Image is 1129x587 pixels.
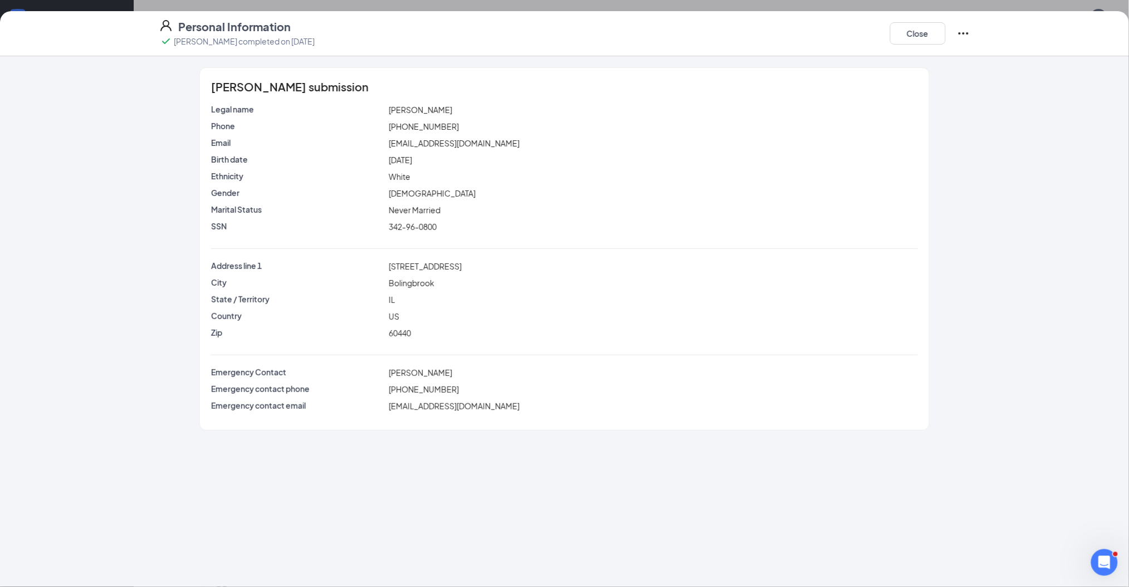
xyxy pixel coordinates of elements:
p: Emergency contact phone [211,383,384,394]
p: State / Territory [211,293,384,305]
span: [STREET_ADDRESS] [389,261,462,271]
p: Emergency contact email [211,400,384,411]
span: [PERSON_NAME] submission [211,81,369,92]
svg: User [159,19,173,32]
h4: Personal Information [178,19,291,35]
span: [DATE] [389,155,412,165]
iframe: Intercom live chat [1091,549,1118,576]
p: Phone [211,120,384,131]
p: Address line 1 [211,260,384,271]
span: [EMAIL_ADDRESS][DOMAIN_NAME] [389,401,520,411]
span: Never Married [389,205,441,215]
p: Emergency Contact [211,366,384,378]
p: [PERSON_NAME] completed on [DATE] [174,36,315,47]
span: [EMAIL_ADDRESS][DOMAIN_NAME] [389,138,520,148]
p: Legal name [211,104,384,115]
p: SSN [211,221,384,232]
p: Email [211,137,384,148]
span: Bolingbrook [389,278,434,288]
span: IL [389,295,395,305]
span: [PERSON_NAME] [389,105,452,115]
span: [DEMOGRAPHIC_DATA] [389,188,476,198]
span: [PHONE_NUMBER] [389,384,459,394]
p: Zip [211,327,384,338]
p: Marital Status [211,204,384,215]
span: US [389,311,399,321]
span: 60440 [389,328,411,338]
svg: Ellipses [957,27,970,40]
p: Gender [211,187,384,198]
span: 342-96-0800 [389,222,437,232]
p: City [211,277,384,288]
span: White [389,172,410,182]
span: [PHONE_NUMBER] [389,121,459,131]
span: [PERSON_NAME] [389,368,452,378]
p: Country [211,310,384,321]
p: Birth date [211,154,384,165]
button: Close [890,22,946,45]
p: Ethnicity [211,170,384,182]
svg: Checkmark [159,35,173,48]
